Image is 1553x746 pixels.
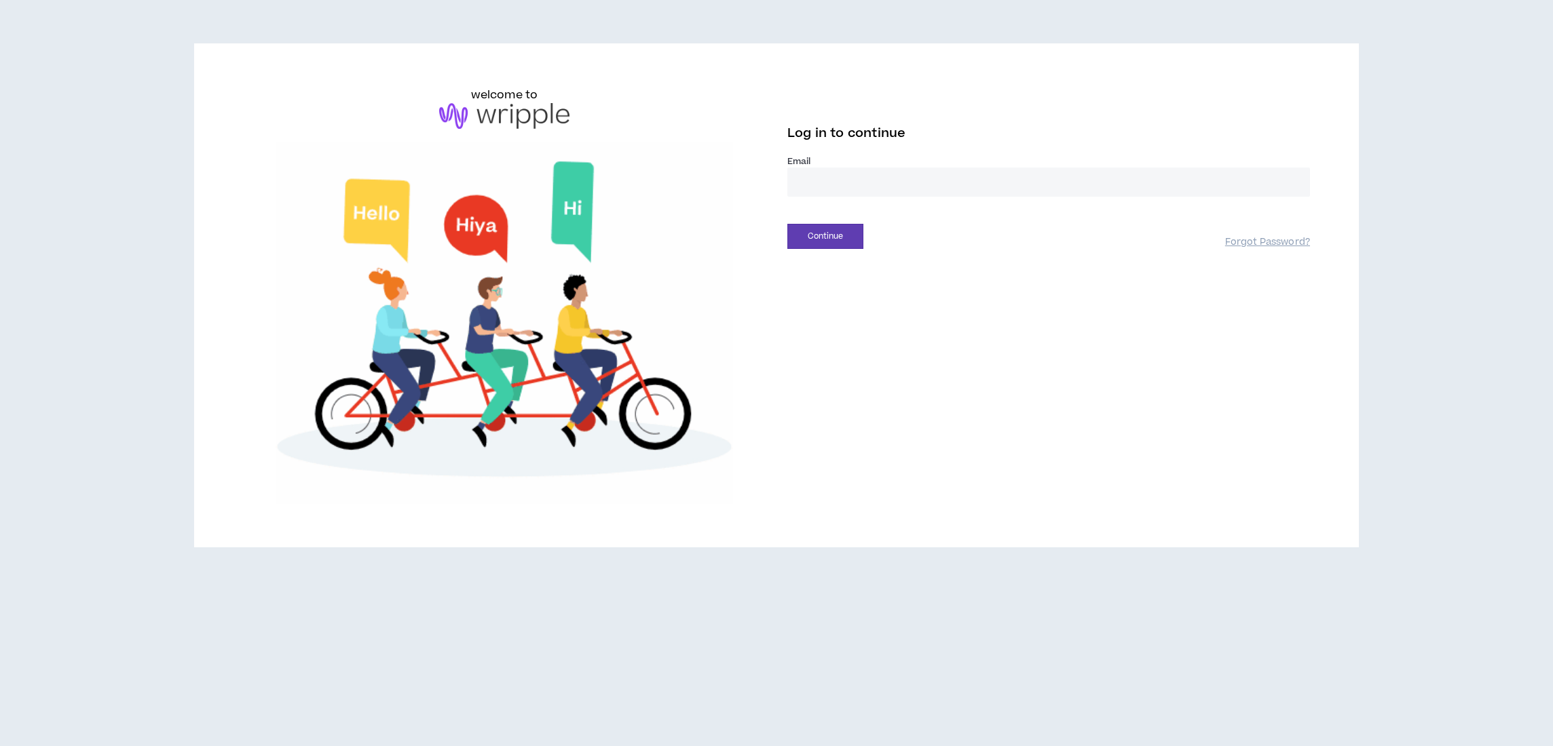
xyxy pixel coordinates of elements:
h6: welcome to [471,87,538,103]
a: Forgot Password? [1225,236,1310,249]
label: Email [787,155,1310,168]
button: Continue [787,224,863,249]
img: logo-brand.png [439,103,569,129]
img: Welcome to Wripple [243,142,766,505]
span: Log in to continue [787,125,905,142]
